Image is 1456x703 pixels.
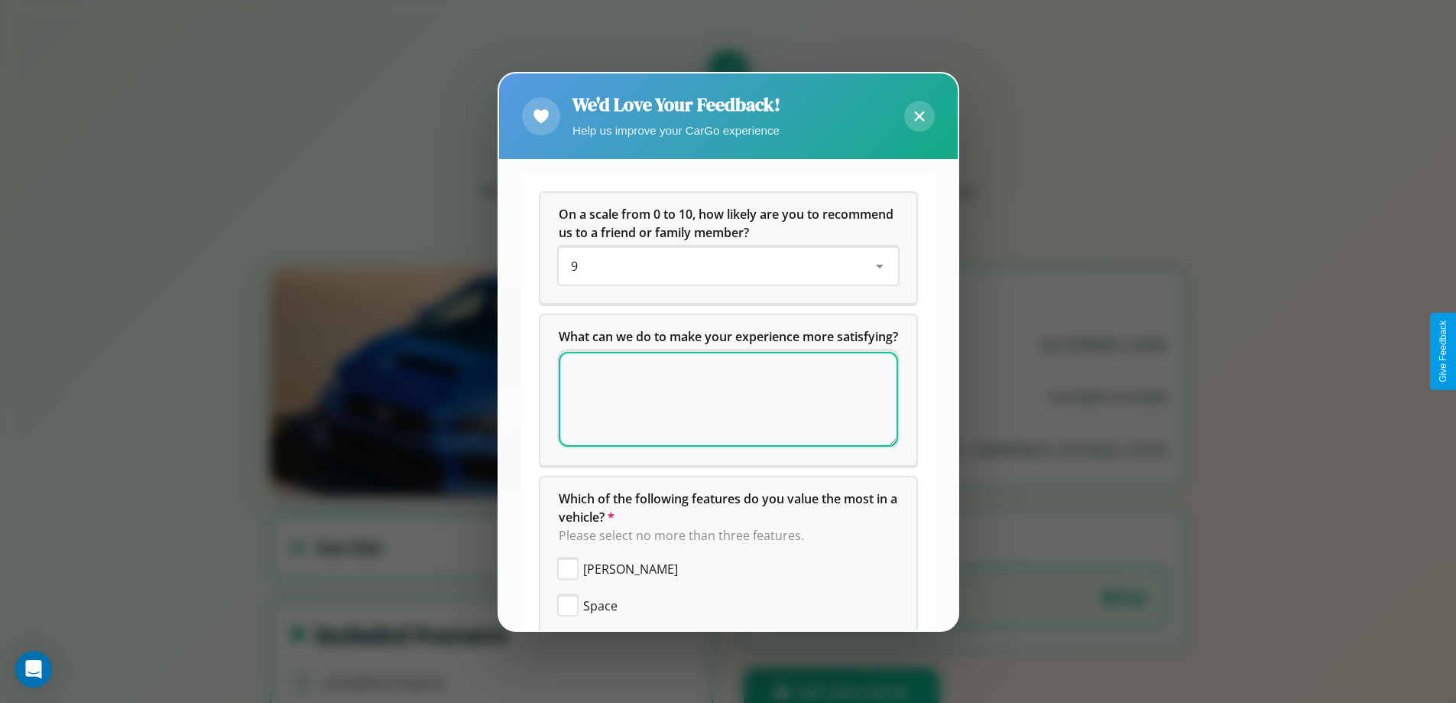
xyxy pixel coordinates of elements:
div: On a scale from 0 to 10, how likely are you to recommend us to a friend or family member? [540,193,916,303]
div: Give Feedback [1438,321,1448,382]
div: On a scale from 0 to 10, how likely are you to recommend us to a friend or family member? [559,248,898,285]
h2: We'd Love Your Feedback! [572,92,780,117]
span: Which of the following features do you value the most in a vehicle? [559,490,900,526]
h5: On a scale from 0 to 10, how likely are you to recommend us to a friend or family member? [559,205,898,242]
p: Help us improve your CarGo experience [572,120,780,141]
span: 9 [571,258,578,275]
span: Please select no more than three features. [559,527,804,544]
span: [PERSON_NAME] [583,560,678,578]
span: On a scale from 0 to 10, how likely are you to recommend us to a friend or family member? [559,206,897,241]
span: Space [583,597,618,615]
span: What can we do to make your experience more satisfying? [559,328,898,345]
div: Open Intercom Messenger [15,651,52,688]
